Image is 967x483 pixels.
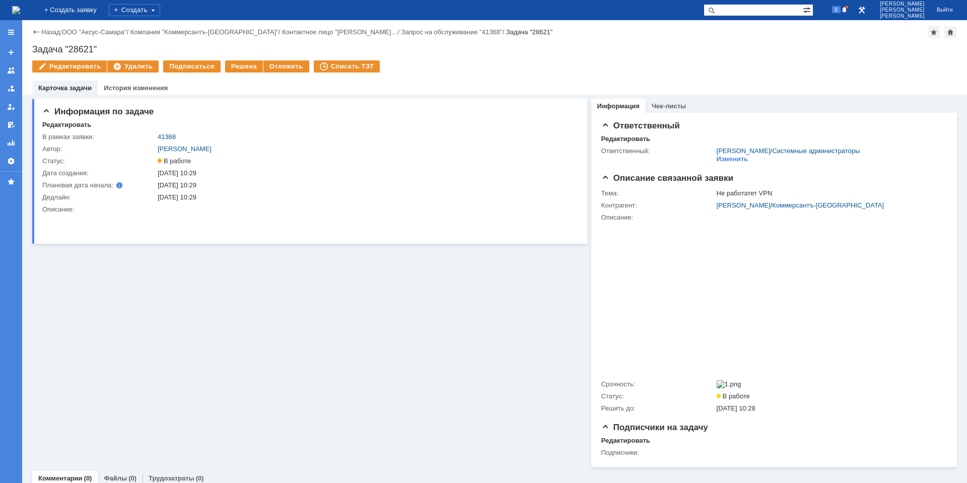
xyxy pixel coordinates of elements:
div: Статус: [601,392,715,400]
div: (0) [128,474,136,482]
a: Комментарии [38,474,83,482]
img: logo [12,6,20,14]
a: Настройки [3,153,19,169]
a: [PERSON_NAME] [717,147,771,155]
a: [PERSON_NAME] [717,201,771,209]
div: [DATE] 10:29 [158,169,572,177]
div: Статус: [42,157,156,165]
span: Подписчики на задачу [601,423,708,432]
div: Создать [109,4,160,16]
a: Перейти на домашнюю страницу [12,6,20,14]
div: Редактировать [601,437,650,445]
div: Изменить [717,155,748,163]
a: Мои заявки [3,99,19,115]
a: История изменения [104,84,168,92]
div: Тема: [601,189,715,197]
div: [DATE] 10:29 [158,181,572,189]
span: Ответственный [601,121,680,130]
div: Дата создания: [42,169,156,177]
span: Информация по задаче [42,107,154,116]
div: Плановая дата начала: [42,181,144,189]
a: Запрос на обслуживание "41368" [401,28,503,36]
div: Задача "28621" [506,28,553,36]
div: Описание: [601,214,944,222]
div: Решить до: [601,404,715,412]
span: В работе [717,392,750,400]
div: Сделать домашней страницей [944,26,956,38]
a: Мои согласования [3,117,19,133]
a: Назад [41,28,60,36]
span: [DATE] 10:28 [717,404,755,412]
span: [PERSON_NAME] [880,13,925,19]
div: Описание: [42,205,574,214]
a: Создать заявку [3,44,19,60]
a: ООО "Аксус-Самара" [62,28,127,36]
div: Редактировать [42,121,91,129]
div: В рамках заявки: [42,133,156,141]
a: Заявки в моей ответственности [3,81,19,97]
div: / [717,201,942,210]
div: Автор: [42,145,156,153]
a: Заявки на командах [3,62,19,79]
div: Контрагент: [601,201,715,210]
a: Файлы [104,474,127,482]
div: / [401,28,506,36]
span: 6 [832,6,841,13]
div: Ответственный: [601,147,715,155]
div: Срочность: [601,380,715,388]
a: Карточка задачи [38,84,92,92]
div: (0) [84,474,92,482]
div: Не работатет VPN [717,189,942,197]
div: [DATE] 10:29 [158,193,572,201]
span: Описание связанной заявки [601,173,733,183]
a: Информация [597,102,640,110]
a: Отчеты [3,135,19,151]
a: Трудозатраты [149,474,194,482]
img: 1.png [717,380,741,388]
span: В работе [158,157,191,165]
a: Чек-листы [652,102,686,110]
span: [PERSON_NAME] [880,7,925,13]
a: Компания "Коммерсантъ-[GEOGRAPHIC_DATA]" [130,28,279,36]
div: Дедлайн: [42,193,156,201]
span: Расширенный поиск [803,5,813,14]
div: Подписчики: [601,449,715,457]
div: / [62,28,130,36]
a: Перейти в интерфейс администратора [856,4,868,16]
a: 41368 [158,133,176,141]
div: / [717,147,860,155]
div: Редактировать [601,135,650,143]
a: Контактное лицо "[PERSON_NAME]… [282,28,398,36]
div: (0) [196,474,204,482]
div: / [282,28,401,36]
a: [PERSON_NAME] [158,145,212,153]
div: Добавить в избранное [928,26,940,38]
a: Системные администраторы [772,147,860,155]
div: / [130,28,282,36]
div: | [60,28,61,35]
span: [PERSON_NAME] [880,1,925,7]
div: Задача "28621" [32,44,957,54]
a: Коммерсантъ-[GEOGRAPHIC_DATA] [772,201,884,209]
